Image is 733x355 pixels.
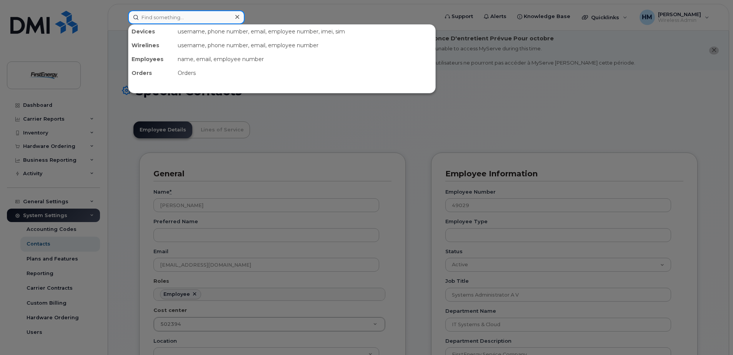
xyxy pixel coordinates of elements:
[128,25,175,38] div: Devices
[175,52,435,66] div: name, email, employee number
[175,25,435,38] div: username, phone number, email, employee number, imei, sim
[700,322,727,349] iframe: Messenger Launcher
[175,38,435,52] div: username, phone number, email, employee number
[175,66,435,80] div: Orders
[128,66,175,80] div: Orders
[128,38,175,52] div: Wirelines
[128,52,175,66] div: Employees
